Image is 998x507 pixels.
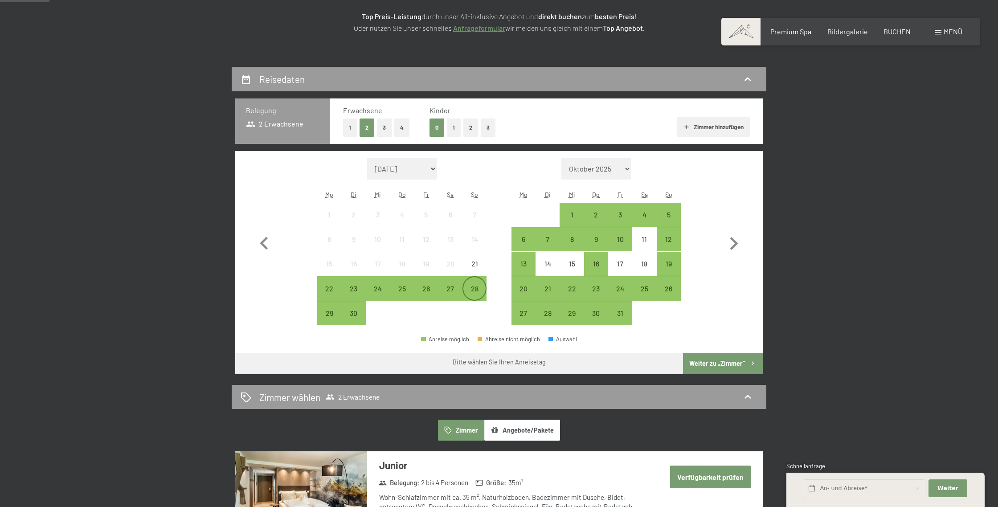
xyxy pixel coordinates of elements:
div: Fri Sep 26 2025 [414,276,438,300]
div: Anreise nicht möglich [390,227,414,251]
div: Sat Sep 27 2025 [438,276,462,300]
div: Anreise möglich [317,301,341,325]
abbr: Dienstag [545,191,551,198]
a: Bildergalerie [827,27,868,36]
div: Anreise möglich [560,203,584,227]
div: Sun Sep 28 2025 [462,276,487,300]
div: Anreise nicht möglich [366,203,390,227]
button: 1 [343,119,357,137]
div: Mon Oct 27 2025 [511,301,536,325]
button: 4 [394,119,409,137]
div: 3 [367,211,389,233]
button: 2 [360,119,374,137]
div: 29 [318,310,340,332]
div: Anreise möglich [608,203,632,227]
div: Anreise möglich [560,276,584,300]
div: 6 [512,236,535,258]
div: Thu Oct 23 2025 [584,276,608,300]
div: Anreise möglich [511,301,536,325]
div: Mon Sep 15 2025 [317,252,341,276]
span: BUCHEN [883,27,911,36]
button: 1 [447,119,461,137]
div: 17 [367,260,389,282]
h3: Belegung [246,106,319,115]
div: Anreise möglich [341,276,365,300]
div: Anreise möglich [390,276,414,300]
div: 9 [342,236,364,258]
div: Anreise möglich [366,276,390,300]
strong: Größe : [475,478,507,487]
div: Anreise möglich [421,336,469,342]
div: Thu Oct 30 2025 [584,301,608,325]
div: Mon Oct 06 2025 [511,227,536,251]
div: Thu Sep 25 2025 [390,276,414,300]
div: 3 [609,211,631,233]
div: Anreise möglich [632,276,656,300]
strong: direkt buchen [538,12,582,20]
div: 4 [633,211,655,233]
strong: Top Angebot. [603,24,645,32]
div: Sun Oct 05 2025 [657,203,681,227]
div: Wed Oct 29 2025 [560,301,584,325]
div: Anreise nicht möglich [438,203,462,227]
div: 18 [633,260,655,282]
div: Anreise möglich [657,276,681,300]
div: Sun Sep 07 2025 [462,203,487,227]
div: Bitte wählen Sie Ihren Anreisetag [453,358,546,367]
abbr: Mittwoch [569,191,575,198]
div: Anreise möglich [584,252,608,276]
div: Anreise möglich [632,203,656,227]
div: 12 [658,236,680,258]
div: Sat Sep 13 2025 [438,227,462,251]
div: 30 [342,310,364,332]
div: Anreise möglich [657,252,681,276]
abbr: Freitag [618,191,623,198]
div: Anreise nicht möglich [390,203,414,227]
div: Anreise nicht möglich [414,252,438,276]
div: Anreise möglich [560,301,584,325]
div: 10 [367,236,389,258]
div: Anreise nicht möglich [366,227,390,251]
div: 22 [560,285,583,307]
span: Schnellanfrage [786,462,825,470]
div: Fri Oct 31 2025 [608,301,632,325]
strong: Belegung : [379,478,419,487]
div: Tue Oct 07 2025 [536,227,560,251]
abbr: Donnerstag [592,191,600,198]
div: 21 [536,285,559,307]
abbr: Mittwoch [375,191,381,198]
div: 15 [560,260,583,282]
div: 14 [536,260,559,282]
div: Wed Oct 15 2025 [560,252,584,276]
abbr: Samstag [447,191,454,198]
div: Anreise nicht möglich [608,252,632,276]
div: Anreise nicht möglich [414,227,438,251]
button: Weiter zu „Zimmer“ [683,353,763,374]
div: 12 [415,236,437,258]
div: Anreise nicht möglich [390,252,414,276]
a: Anfrageformular [453,24,505,32]
div: 5 [658,211,680,233]
div: 7 [463,211,486,233]
div: Mon Sep 22 2025 [317,276,341,300]
div: Thu Sep 04 2025 [390,203,414,227]
div: 21 [463,260,486,282]
div: 31 [609,310,631,332]
button: Weiter [928,479,967,498]
div: 26 [415,285,437,307]
div: Fri Oct 24 2025 [608,276,632,300]
div: Sat Oct 04 2025 [632,203,656,227]
span: Weiter [937,484,958,492]
div: Sun Oct 26 2025 [657,276,681,300]
div: Tue Sep 30 2025 [341,301,365,325]
div: 14 [463,236,486,258]
div: Wed Sep 17 2025 [366,252,390,276]
div: Wed Oct 01 2025 [560,203,584,227]
div: Anreise möglich [414,276,438,300]
div: Anreise nicht möglich [632,227,656,251]
button: Zimmer [438,420,484,440]
div: Fri Sep 12 2025 [414,227,438,251]
div: Mon Oct 20 2025 [511,276,536,300]
p: durch unser All-inklusive Angebot und zum ! Oder nutzen Sie unser schnelles wir melden uns gleich... [276,11,722,33]
div: 8 [560,236,583,258]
